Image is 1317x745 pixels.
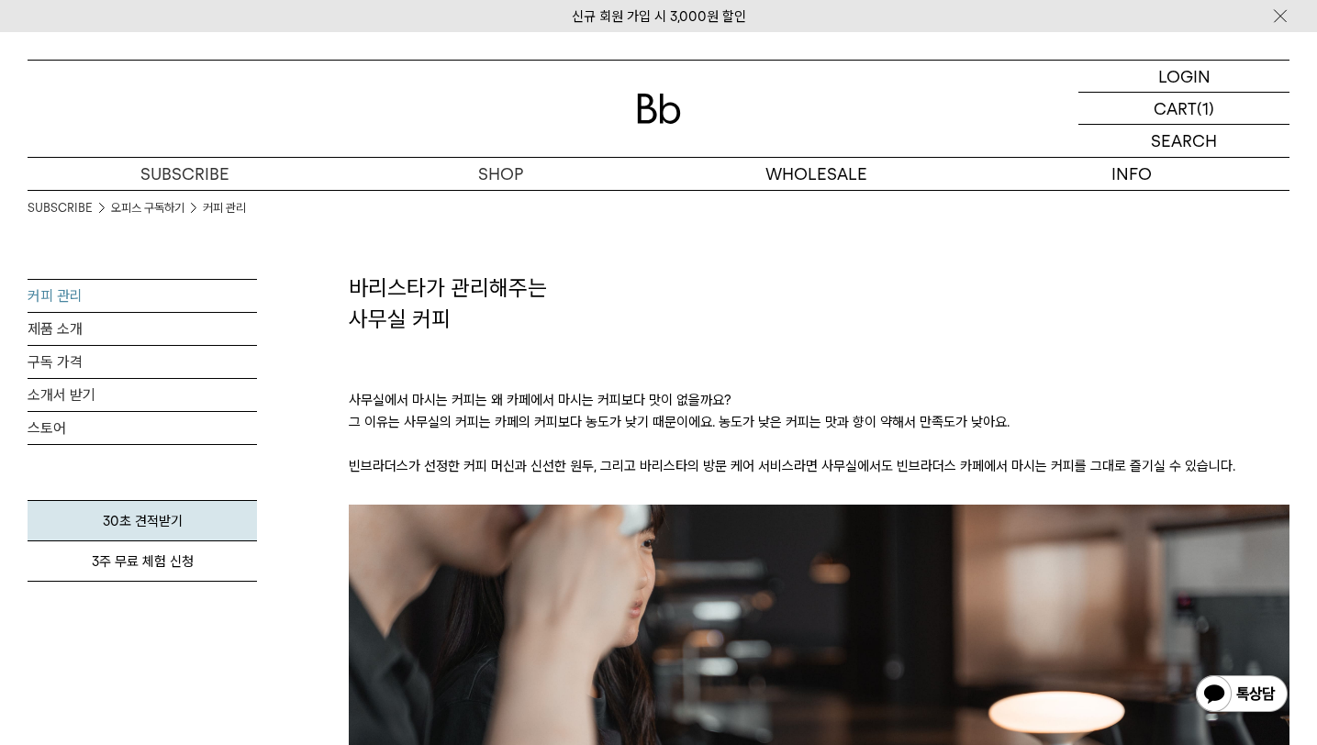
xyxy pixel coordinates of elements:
[111,199,184,217] a: 오피스 구독하기
[974,158,1289,190] p: INFO
[203,199,246,217] a: 커피 관리
[343,158,659,190] a: SHOP
[349,334,1289,505] p: 사무실에서 마시는 커피는 왜 카페에서 마시는 커피보다 맛이 없을까요? 그 이유는 사무실의 커피는 카페의 커피보다 농도가 낮기 때문이에요. 농도가 낮은 커피는 맛과 향이 약해서...
[659,158,975,190] p: WHOLESALE
[28,313,257,345] a: 제품 소개
[637,94,681,124] img: 로고
[1151,125,1217,157] p: SEARCH
[28,500,257,541] a: 30초 견적받기
[28,158,343,190] a: SUBSCRIBE
[1078,61,1289,93] a: LOGIN
[349,272,1289,334] h2: 바리스타가 관리해주는 사무실 커피
[28,199,93,217] a: SUBSCRIBE
[28,541,257,582] a: 3주 무료 체험 신청
[28,280,257,312] a: 커피 관리
[28,346,257,378] a: 구독 가격
[572,8,746,25] a: 신규 회원 가입 시 3,000원 할인
[28,412,257,444] a: 스토어
[1154,93,1197,124] p: CART
[1078,93,1289,125] a: CART (1)
[28,379,257,411] a: 소개서 받기
[1158,61,1211,92] p: LOGIN
[1194,673,1289,717] img: 카카오톡 채널 1:1 채팅 버튼
[1197,93,1214,124] p: (1)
